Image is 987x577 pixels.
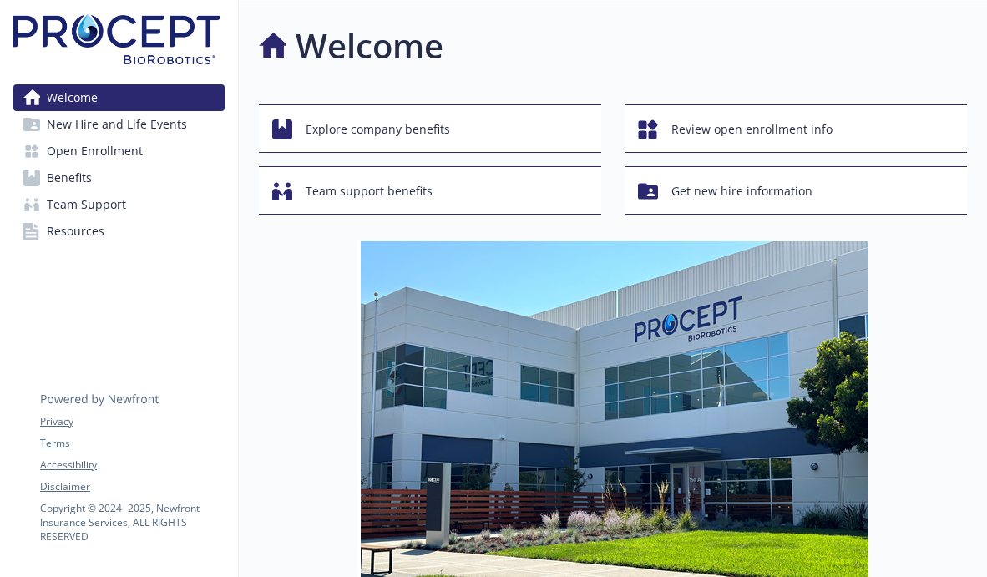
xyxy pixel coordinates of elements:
[47,84,98,111] span: Welcome
[306,175,433,207] span: Team support benefits
[40,479,224,494] a: Disclaimer
[671,114,833,145] span: Review open enrollment info
[259,166,601,215] button: Team support benefits
[47,138,143,164] span: Open Enrollment
[625,104,967,153] button: Review open enrollment info
[13,218,225,245] a: Resources
[306,114,450,145] span: Explore company benefits
[625,166,967,215] button: Get new hire information
[40,458,224,473] a: Accessibility
[13,191,225,218] a: Team Support
[40,501,224,544] p: Copyright © 2024 - 2025 , Newfront Insurance Services, ALL RIGHTS RESERVED
[671,175,812,207] span: Get new hire information
[40,436,224,451] a: Terms
[47,191,126,218] span: Team Support
[13,138,225,164] a: Open Enrollment
[47,218,104,245] span: Resources
[259,104,601,153] button: Explore company benefits
[13,164,225,191] a: Benefits
[13,111,225,138] a: New Hire and Life Events
[47,164,92,191] span: Benefits
[40,414,224,429] a: Privacy
[13,84,225,111] a: Welcome
[47,111,187,138] span: New Hire and Life Events
[296,21,443,71] h1: Welcome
